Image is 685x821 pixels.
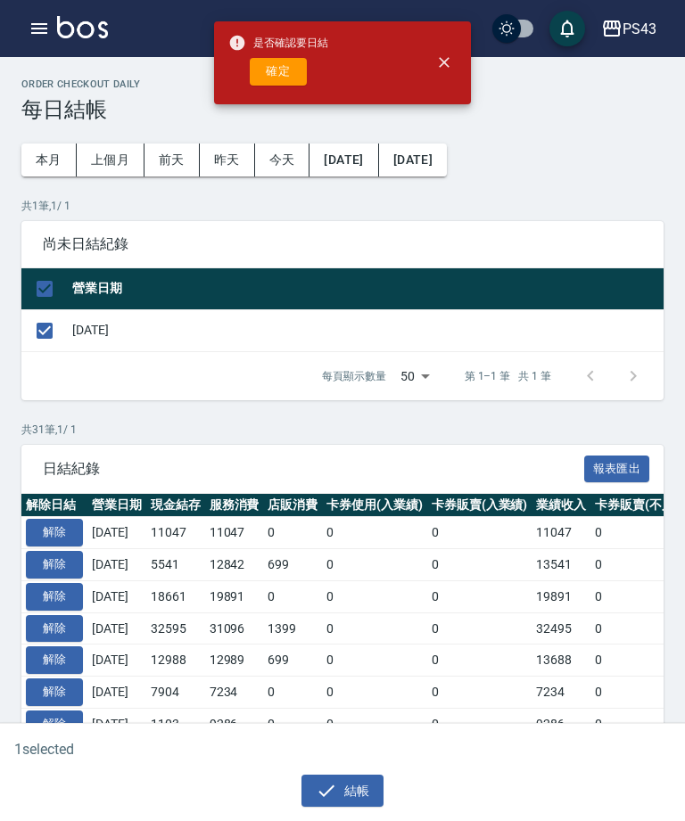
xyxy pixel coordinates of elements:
[427,549,532,581] td: 0
[263,708,322,740] td: 0
[26,646,83,674] button: 解除
[57,16,108,38] img: Logo
[250,58,307,86] button: 確定
[43,460,584,478] span: 日結紀錄
[146,612,205,644] td: 32595
[146,644,205,677] td: 12988
[146,494,205,517] th: 現金結存
[532,708,590,740] td: 9286
[26,583,83,611] button: 解除
[263,549,322,581] td: 699
[584,459,650,476] a: 報表匯出
[146,708,205,740] td: 1103
[322,644,427,677] td: 0
[87,644,146,677] td: [DATE]
[322,612,427,644] td: 0
[146,549,205,581] td: 5541
[309,144,378,177] button: [DATE]
[26,678,83,706] button: 解除
[532,612,590,644] td: 32495
[205,549,264,581] td: 12842
[427,494,532,517] th: 卡券販賣(入業績)
[205,644,264,677] td: 12989
[393,352,436,400] div: 50
[532,644,590,677] td: 13688
[322,549,427,581] td: 0
[21,198,664,214] p: 共 1 筆, 1 / 1
[87,517,146,549] td: [DATE]
[68,309,664,351] td: [DATE]
[205,517,264,549] td: 11047
[263,612,322,644] td: 1399
[21,422,664,438] p: 共 31 筆, 1 / 1
[26,615,83,643] button: 解除
[200,144,255,177] button: 昨天
[21,494,87,517] th: 解除日結
[532,494,590,517] th: 業績收入
[322,708,427,740] td: 0
[205,677,264,709] td: 7234
[322,517,427,549] td: 0
[427,612,532,644] td: 0
[87,549,146,581] td: [DATE]
[146,677,205,709] td: 7904
[26,519,83,546] button: 解除
[532,549,590,581] td: 13541
[263,580,322,612] td: 0
[263,517,322,549] td: 0
[532,517,590,549] td: 11047
[26,551,83,579] button: 解除
[322,494,427,517] th: 卡券使用(入業績)
[87,677,146,709] td: [DATE]
[14,738,74,760] h6: 1 selected
[144,144,200,177] button: 前天
[594,11,664,47] button: PS43
[21,97,664,122] h3: 每日結帳
[68,268,664,310] th: 營業日期
[532,580,590,612] td: 19891
[263,494,322,517] th: 店販消費
[532,677,590,709] td: 7234
[322,368,386,384] p: 每頁顯示數量
[205,580,264,612] td: 19891
[146,580,205,612] td: 18661
[427,644,532,677] td: 0
[322,580,427,612] td: 0
[77,144,144,177] button: 上個月
[263,644,322,677] td: 699
[87,580,146,612] td: [DATE]
[205,494,264,517] th: 服務消費
[21,78,664,90] h2: Order checkout daily
[43,235,642,253] span: 尚未日結紀錄
[205,708,264,740] td: 9286
[146,517,205,549] td: 11047
[427,517,532,549] td: 0
[465,368,551,384] p: 第 1–1 筆 共 1 筆
[21,144,77,177] button: 本月
[87,612,146,644] td: [DATE]
[87,708,146,740] td: [DATE]
[427,708,532,740] td: 0
[584,456,650,483] button: 報表匯出
[427,580,532,612] td: 0
[379,144,447,177] button: [DATE]
[263,677,322,709] td: 0
[322,677,427,709] td: 0
[427,677,532,709] td: 0
[623,18,656,40] div: PS43
[301,775,384,808] button: 結帳
[228,34,328,52] span: 是否確認要日結
[26,710,83,738] button: 解除
[87,494,146,517] th: 營業日期
[255,144,310,177] button: 今天
[425,43,464,82] button: close
[549,11,585,46] button: save
[205,612,264,644] td: 31096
